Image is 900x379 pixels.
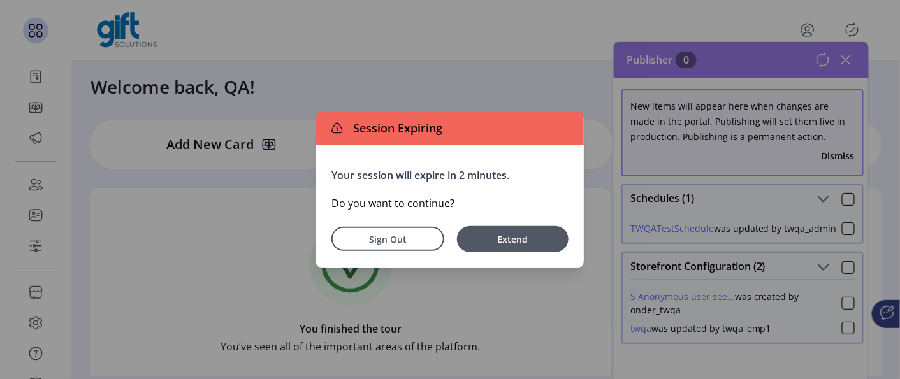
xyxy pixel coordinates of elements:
p: Do you want to continue? [331,196,569,211]
span: Sign Out [348,232,428,246]
button: Sign Out [331,227,444,251]
span: Session Expiring [348,120,442,137]
button: Extend [457,226,569,252]
span: Extend [463,232,562,246]
p: Your session will expire in 2 minutes. [331,168,569,183]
